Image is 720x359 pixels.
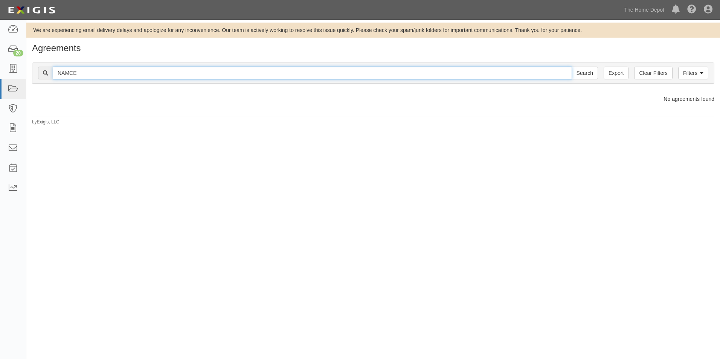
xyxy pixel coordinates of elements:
div: We are experiencing email delivery delays and apologize for any inconvenience. Our team is active... [26,26,720,34]
a: The Home Depot [620,2,668,17]
div: 20 [13,50,23,56]
input: Search [53,67,572,79]
input: Search [572,67,598,79]
img: logo-5460c22ac91f19d4615b14bd174203de0afe785f0fc80cf4dbbc73dc1793850b.png [6,3,58,17]
i: Help Center - Complianz [687,5,696,14]
a: Exigis, LLC [37,119,59,125]
a: Filters [678,67,708,79]
a: Clear Filters [634,67,672,79]
h1: Agreements [32,43,714,53]
a: Export [604,67,628,79]
small: by [32,119,59,125]
div: No agreements found [26,95,720,103]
